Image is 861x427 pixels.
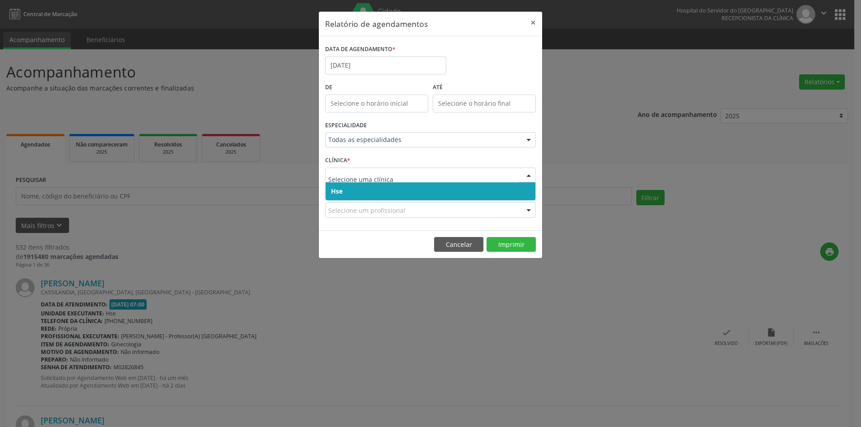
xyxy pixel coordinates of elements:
[328,135,517,144] span: Todas as especialidades
[325,56,446,74] input: Selecione uma data ou intervalo
[325,95,428,112] input: Selecione o horário inicial
[433,95,536,112] input: Selecione o horário final
[328,171,517,189] input: Selecione uma clínica
[434,237,483,252] button: Cancelar
[325,154,350,168] label: CLÍNICA
[433,81,536,95] label: ATÉ
[328,206,405,215] span: Selecione um profissional
[331,187,343,195] span: Hse
[325,119,367,133] label: ESPECIALIDADE
[325,81,428,95] label: De
[487,237,536,252] button: Imprimir
[325,18,428,30] h5: Relatório de agendamentos
[325,43,396,56] label: DATA DE AGENDAMENTO
[524,12,542,34] button: Close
